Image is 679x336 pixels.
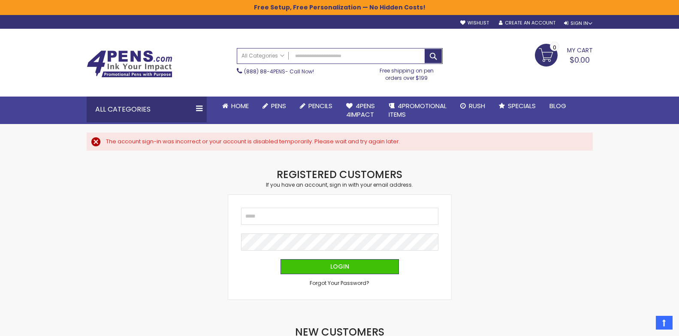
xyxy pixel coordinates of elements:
button: Login [281,259,399,274]
strong: Registered Customers [277,167,402,182]
span: Blog [549,101,566,110]
div: Sign In [564,20,592,27]
a: Blog [543,97,573,115]
a: Pencils [293,97,339,115]
span: Pencils [308,101,332,110]
div: Free shipping on pen orders over $199 [371,64,443,81]
span: All Categories [241,52,284,59]
span: Forgot Your Password? [310,279,369,287]
a: Forgot Your Password? [310,280,369,287]
div: If you have an account, sign in with your email address. [228,182,451,188]
a: Home [215,97,256,115]
div: All Categories [87,97,207,122]
a: $0.00 0 [535,44,593,65]
span: Login [330,262,349,271]
div: The account sign-in was incorrect or your account is disabled temporarily. Please wait and try ag... [106,138,584,145]
a: 4Pens4impact [339,97,382,124]
a: Wishlist [460,20,489,26]
a: 4PROMOTIONALITEMS [382,97,453,124]
span: 4Pens 4impact [346,101,375,119]
a: Specials [492,97,543,115]
span: $0.00 [570,54,590,65]
span: Rush [469,101,485,110]
a: Rush [453,97,492,115]
img: 4Pens Custom Pens and Promotional Products [87,50,172,78]
span: Home [231,101,249,110]
span: 0 [553,43,556,51]
span: 4PROMOTIONAL ITEMS [389,101,447,119]
span: Specials [508,101,536,110]
a: Pens [256,97,293,115]
span: Pens [271,101,286,110]
a: All Categories [237,48,289,63]
a: Create an Account [499,20,555,26]
a: (888) 88-4PENS [244,68,285,75]
span: - Call Now! [244,68,314,75]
